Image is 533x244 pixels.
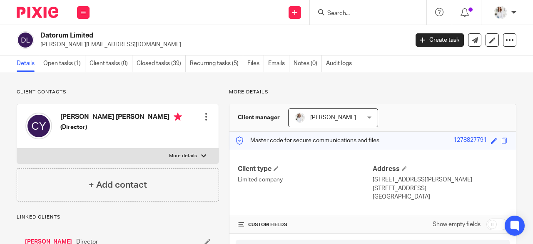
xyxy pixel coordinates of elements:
[137,55,186,72] a: Closed tasks (39)
[295,113,305,123] img: Daisy.JPG
[373,165,508,174] h4: Address
[17,55,39,72] a: Details
[326,10,401,18] input: Search
[268,55,289,72] a: Emails
[494,6,507,19] img: Daisy.JPG
[247,55,264,72] a: Files
[90,55,132,72] a: Client tasks (0)
[229,89,516,96] p: More details
[17,31,34,49] img: svg%3E
[373,176,508,184] p: [STREET_ADDRESS][PERSON_NAME]
[238,113,280,122] h3: Client manager
[294,55,322,72] a: Notes (0)
[236,136,379,145] p: Master code for secure communications and files
[17,89,219,96] p: Client contacts
[17,7,58,18] img: Pixie
[60,123,182,131] h5: (Director)
[169,153,197,159] p: More details
[43,55,85,72] a: Open tasks (1)
[373,184,508,193] p: [STREET_ADDRESS]
[17,214,219,221] p: Linked clients
[60,113,182,123] h4: [PERSON_NAME] [PERSON_NAME]
[40,40,403,49] p: [PERSON_NAME][EMAIL_ADDRESS][DOMAIN_NAME]
[453,136,487,146] div: 1278827791
[326,55,356,72] a: Audit logs
[25,113,52,139] img: svg%3E
[416,33,464,47] a: Create task
[190,55,243,72] a: Recurring tasks (5)
[310,115,356,121] span: [PERSON_NAME]
[174,113,182,121] i: Primary
[238,176,373,184] p: Limited company
[238,221,373,228] h4: CUSTOM FIELDS
[238,165,373,174] h4: Client type
[433,220,481,229] label: Show empty fields
[89,179,147,191] h4: + Add contact
[40,31,331,40] h2: Datorum Limited
[373,193,508,201] p: [GEOGRAPHIC_DATA]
